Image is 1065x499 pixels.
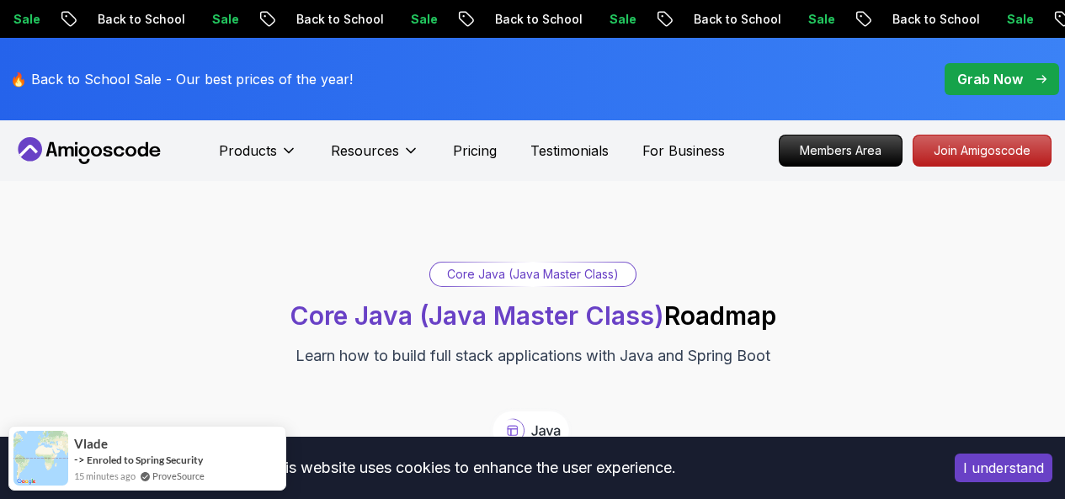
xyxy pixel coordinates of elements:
[564,11,618,28] p: Sale
[152,469,205,483] a: ProveSource
[290,300,664,331] span: Core Java (Java Master Class)
[847,11,961,28] p: Back to School
[52,11,167,28] p: Back to School
[296,344,770,368] p: Learn how to build full stack applications with Java and Spring Boot
[13,449,929,486] div: This website uses cookies to enhance the user experience.
[331,141,419,174] button: Resources
[961,11,1015,28] p: Sale
[219,141,297,174] button: Products
[913,135,1051,166] p: Join Amigoscode
[219,141,277,161] p: Products
[453,141,497,161] a: Pricing
[780,135,902,166] p: Members Area
[167,11,221,28] p: Sale
[290,300,776,331] h1: Roadmap
[10,69,353,89] p: 🔥 Back to School Sale - Our best prices of the year!
[957,69,1023,89] p: Grab Now
[763,11,817,28] p: Sale
[13,431,68,486] img: provesource social proof notification image
[779,135,903,167] a: Members Area
[530,141,609,161] a: Testimonials
[74,453,85,466] span: ->
[74,437,108,451] span: Vlade
[913,135,1052,167] a: Join Amigoscode
[955,454,1052,482] button: Accept cookies
[648,11,763,28] p: Back to School
[450,11,564,28] p: Back to School
[430,263,636,286] div: Core Java (Java Master Class)
[365,11,419,28] p: Sale
[642,141,725,161] a: For Business
[87,454,203,466] a: Enroled to Spring Security
[331,141,399,161] p: Resources
[251,11,365,28] p: Back to School
[74,469,136,483] span: 15 minutes ago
